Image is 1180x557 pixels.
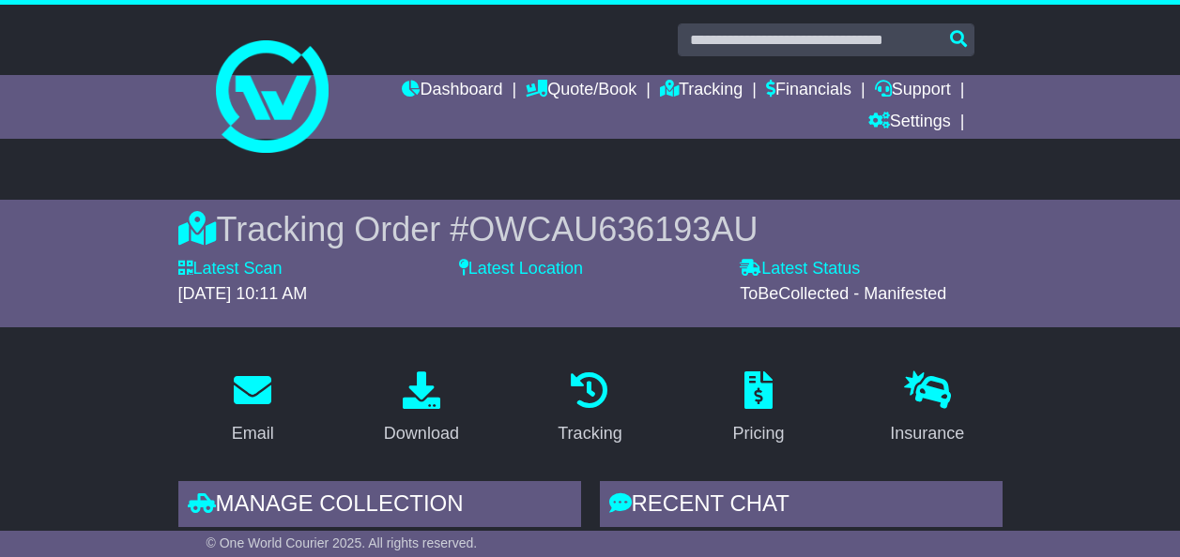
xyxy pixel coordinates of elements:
a: Support [875,75,951,107]
label: Latest Location [459,259,583,279]
span: © One World Courier 2025. All rights reserved. [207,535,478,550]
a: Financials [766,75,851,107]
div: RECENT CHAT [600,481,1003,532]
a: Quote/Book [526,75,636,107]
a: Email [220,365,286,453]
a: Insurance [878,365,976,453]
a: Download [372,365,471,453]
div: Tracking Order # [178,209,1003,249]
a: Dashboard [402,75,502,107]
div: Download [384,421,459,446]
a: Settings [868,107,951,139]
label: Latest Scan [178,259,283,279]
a: Tracking [660,75,743,107]
div: Manage collection [178,481,581,532]
a: Pricing [721,365,797,453]
span: ToBeCollected - Manifested [740,284,946,303]
span: OWCAU636193AU [468,210,758,248]
a: Tracking [545,365,634,453]
div: Insurance [890,421,964,446]
label: Latest Status [740,259,860,279]
div: Email [232,421,274,446]
div: Pricing [733,421,785,446]
div: Tracking [558,421,621,446]
span: [DATE] 10:11 AM [178,284,308,303]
